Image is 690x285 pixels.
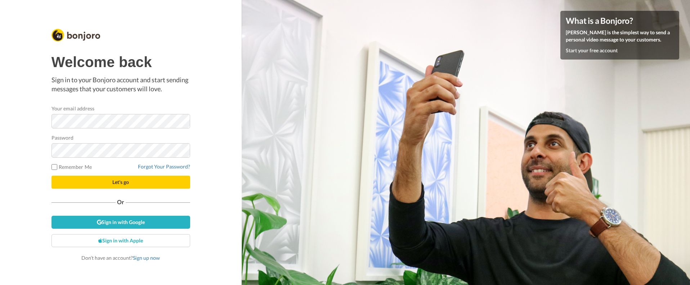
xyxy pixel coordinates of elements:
span: Or [116,199,126,205]
label: Password [51,134,74,141]
p: [PERSON_NAME] is the simplest way to send a personal video message to your customers. [566,29,674,43]
span: Don’t have an account? [81,255,160,261]
p: Sign in to your Bonjoro account and start sending messages that your customers will love. [51,75,190,94]
a: Sign in with Apple [51,234,190,247]
h4: What is a Bonjoro? [566,16,674,25]
label: Your email address [51,105,94,112]
a: Sign in with Google [51,216,190,229]
label: Remember Me [51,163,92,171]
input: Remember Me [51,164,57,170]
a: Sign up now [133,255,160,261]
h1: Welcome back [51,54,190,70]
button: Let's go [51,176,190,189]
a: Start your free account [566,47,618,53]
a: Forgot Your Password? [138,163,190,170]
span: Let's go [112,179,129,185]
